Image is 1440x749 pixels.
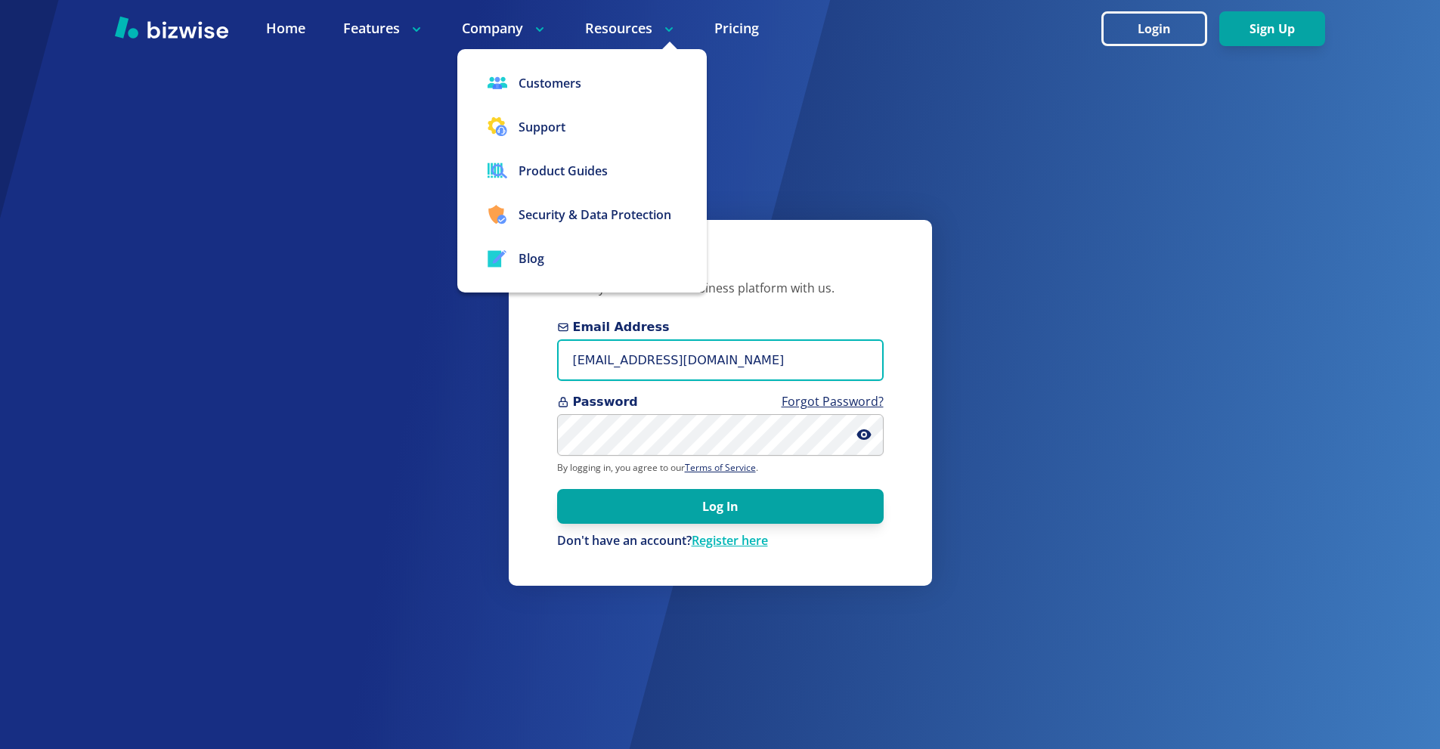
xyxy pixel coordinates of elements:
p: Resources [585,19,677,38]
a: Terms of Service [685,461,756,474]
p: Features [343,19,424,38]
div: Don't have an account?Register here [557,533,884,549]
a: Sign Up [1219,22,1325,36]
a: Security & Data Protection [457,193,707,237]
button: Support [457,105,707,149]
p: By logging in, you agree to our . [557,462,884,474]
span: Password [557,393,884,411]
h3: Log In [557,256,884,281]
p: Don't have an account? [557,533,884,549]
a: Forgot Password? [782,393,884,410]
a: Register here [692,532,768,549]
input: you@example.com [557,339,884,381]
p: Access your all-in-one business platform with us. [557,280,884,297]
button: Sign Up [1219,11,1325,46]
a: Product Guides [457,149,707,193]
a: Pricing [714,19,759,38]
a: Home [266,19,305,38]
a: Blog [457,237,707,280]
button: Log In [557,489,884,524]
p: Company [462,19,547,38]
button: Login [1101,11,1207,46]
a: Login [1101,22,1219,36]
span: Email Address [557,318,884,336]
img: Bizwise Logo [115,16,228,39]
a: Customers [457,61,707,105]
